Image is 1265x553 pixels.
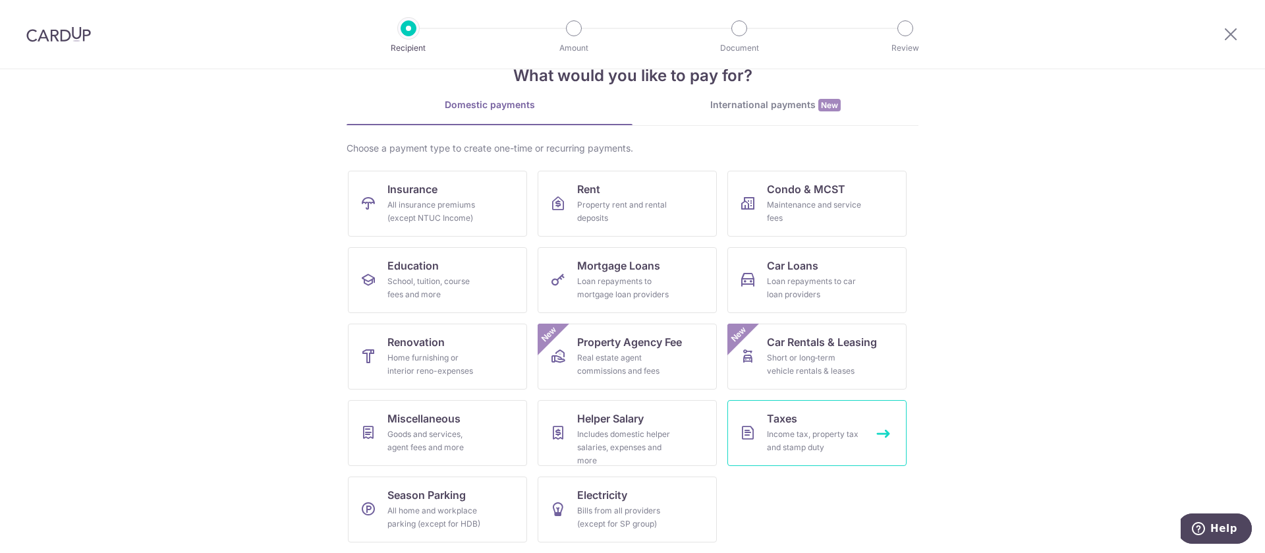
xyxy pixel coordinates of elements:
span: Help [30,9,57,21]
a: RentProperty rent and rental deposits [538,171,717,237]
span: Electricity [577,487,627,503]
div: All insurance premiums (except NTUC Income) [387,198,482,225]
span: Season Parking [387,487,466,503]
div: School, tuition, course fees and more [387,275,482,301]
span: New [538,324,560,345]
div: Income tax, property tax and stamp duty [767,428,862,454]
div: Choose a payment type to create one-time or recurring payments. [347,142,918,155]
div: Home furnishing or interior reno-expenses [387,351,482,378]
div: Short or long‑term vehicle rentals & leases [767,351,862,378]
div: All home and workplace parking (except for HDB) [387,504,482,531]
a: TaxesIncome tax, property tax and stamp duty [727,400,907,466]
div: Includes domestic helper salaries, expenses and more [577,428,672,467]
a: InsuranceAll insurance premiums (except NTUC Income) [348,171,527,237]
div: International payments [632,98,918,112]
span: New [818,99,841,111]
div: Domestic payments [347,98,632,111]
p: Amount [525,42,623,55]
span: Helper Salary [577,411,644,426]
a: RenovationHome furnishing or interior reno-expenses [348,324,527,390]
div: Property rent and rental deposits [577,198,672,225]
div: Real estate agent commissions and fees [577,351,672,378]
div: Loan repayments to car loan providers [767,275,862,301]
span: Car Loans [767,258,818,274]
span: Miscellaneous [387,411,461,426]
div: Loan repayments to mortgage loan providers [577,275,672,301]
div: Goods and services, agent fees and more [387,428,482,454]
div: Bills from all providers (except for SP group) [577,504,672,531]
span: Education [387,258,439,274]
span: New [728,324,750,345]
h4: What would you like to pay for? [347,64,918,88]
span: Condo & MCST [767,181,845,197]
a: Helper SalaryIncludes domestic helper salaries, expenses and more [538,400,717,466]
a: Condo & MCSTMaintenance and service fees [727,171,907,237]
img: CardUp [26,26,91,42]
a: Car LoansLoan repayments to car loan providers [727,247,907,313]
span: Mortgage Loans [577,258,660,274]
span: Taxes [767,411,797,426]
a: EducationSchool, tuition, course fees and more [348,247,527,313]
span: Rent [577,181,600,197]
a: ElectricityBills from all providers (except for SP group) [538,477,717,542]
a: Property Agency FeeReal estate agent commissions and feesNew [538,324,717,390]
p: Review [857,42,954,55]
a: Season ParkingAll home and workplace parking (except for HDB) [348,477,527,542]
span: Insurance [387,181,437,197]
span: Property Agency Fee [577,334,682,350]
a: Car Rentals & LeasingShort or long‑term vehicle rentals & leasesNew [727,324,907,390]
p: Recipient [360,42,457,55]
span: Renovation [387,334,445,350]
span: Car Rentals & Leasing [767,334,877,350]
a: MiscellaneousGoods and services, agent fees and more [348,400,527,466]
iframe: Opens a widget where you can find more information [1181,513,1252,546]
a: Mortgage LoansLoan repayments to mortgage loan providers [538,247,717,313]
div: Maintenance and service fees [767,198,862,225]
p: Document [690,42,788,55]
